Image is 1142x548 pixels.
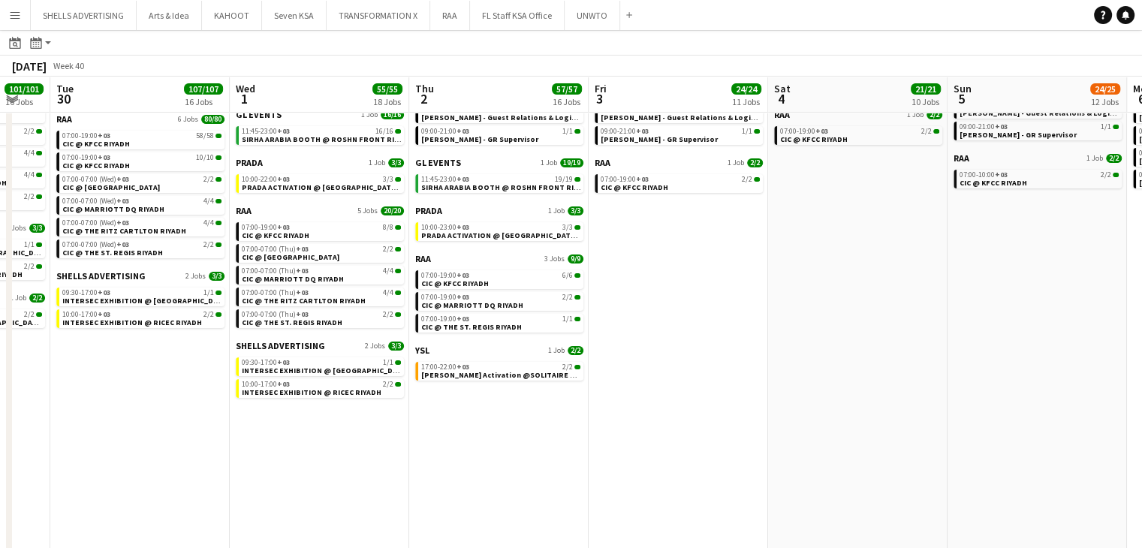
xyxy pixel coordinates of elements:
button: Seven KSA [262,1,327,30]
span: 09:00-21:00 [421,128,469,135]
span: 2/2 [383,311,393,318]
span: 3 [592,90,607,107]
div: PRADA1 Job3/310:00-23:00+033/3PRADA ACTIVATION @ [GEOGRAPHIC_DATA] - [GEOGRAPHIC_DATA] [415,205,583,253]
span: 16/16 [375,128,393,135]
span: +03 [995,170,1008,179]
span: 107/107 [184,83,223,95]
span: 2/2 [203,176,214,183]
span: 1/1 [1101,123,1111,131]
span: +03 [277,174,290,184]
button: SHELLS ADVERTISING [31,1,137,30]
span: Tue [56,82,74,95]
span: 2/2 [36,194,42,199]
span: 2/2 [36,129,42,134]
a: SHELLS ADVERTISING2 Jobs3/3 [56,270,224,282]
a: 07:00-10:00+032/2CIC @ KFCC RIYADH [960,170,1119,187]
span: +03 [456,126,469,136]
span: 07:00-19:00 [421,272,469,279]
span: 2/2 [562,363,573,371]
span: CIC @ THE ST. REGIS RIYADH [421,322,522,332]
span: CIC @ KFCC RIYADH [421,279,489,288]
span: 1 Job [548,206,565,215]
button: FL Staff KSA Office [470,1,565,30]
span: SHELLS ADVERTISING [236,340,325,351]
a: 07:00-19:00+031/1CIC @ THE ST. REGIS RIYADH [421,314,580,331]
span: 1 [234,90,255,107]
span: 24/25 [1090,83,1120,95]
span: +03 [456,222,469,232]
span: 2/2 [383,245,393,253]
span: 101/101 [5,83,44,95]
button: KAHOOT [202,1,262,30]
span: SIRHA ARABIA BOOTH @ ROSHN FRONT RIYADH [421,182,592,192]
a: SHELLS ADVERTISING2 Jobs3/3 [236,340,404,351]
span: 1/1 [203,289,214,297]
a: 07:00-07:00 (Thu)+034/4CIC @ THE RITZ CARTLTON RIYADH [242,288,401,305]
span: 2/2 [395,247,401,251]
span: +03 [98,288,110,297]
span: CIC @ KFCC RIYADH [960,178,1027,188]
span: 07:00-07:00 (Wed) [62,241,129,248]
button: Arts & Idea [137,1,202,30]
span: 07:00-07:00 (Wed) [62,219,129,227]
span: 1 Job [369,158,385,167]
a: GL EVENTS1 Job16/16 [236,109,404,120]
span: 2/2 [1101,171,1111,179]
span: Week 40 [50,60,87,71]
span: RAA [56,113,72,125]
span: 19/19 [555,176,573,183]
button: UNWTO [565,1,620,30]
span: 1 Job [361,110,378,119]
span: YSL [415,345,429,356]
a: 10:00-22:00+033/3PRADA ACTIVATION @ [GEOGRAPHIC_DATA] - [GEOGRAPHIC_DATA] [242,174,401,191]
span: 07:00-19:00 [242,224,290,231]
div: 16 Jobs [185,96,222,107]
span: CIC @ KFCC RIYADH [780,134,848,144]
span: 2/2 [568,346,583,355]
a: 07:00-07:00 (Thu)+034/4CIC @ MARRIOTT DQ RIYADH [242,266,401,283]
span: 4/4 [395,269,401,273]
span: INTERSEC EXHIBITION @ Radisson Blu Hotel [242,366,408,375]
span: 2/2 [215,242,221,247]
span: RAA [954,152,969,164]
div: 10 Jobs [911,96,940,107]
span: 1/1 [562,315,573,323]
span: 4/4 [215,199,221,203]
span: 1 Job [541,158,557,167]
span: CIC @ FOUR SEASONS HOTEL RIYADH [62,182,160,192]
div: [DATE] [12,59,47,74]
span: +03 [296,288,309,297]
span: +03 [98,309,110,319]
a: 07:00-07:00 (Thu)+032/2CIC @ [GEOGRAPHIC_DATA] [242,244,401,261]
button: TRANSFORMATION X [327,1,430,30]
span: 1 Job [728,158,744,167]
span: 2/2 [395,312,401,317]
span: 4/4 [24,171,35,179]
span: CIC @ THE RITZ CARTLTON RIYADH [242,296,366,306]
span: 1/1 [574,129,580,134]
a: 09:30-17:00+031/1INTERSEC EXHIBITION @ [GEOGRAPHIC_DATA] [242,357,401,375]
span: +03 [98,152,110,162]
span: INTERSEC EXHIBITION @ Radisson Blu Hotel [62,296,229,306]
span: Sevda Aliyeva - Guest Relations & Logistics Manager [421,113,622,122]
span: 5 [951,90,972,107]
span: PRADA [236,157,263,168]
a: 07:00-07:00 (Wed)+034/4CIC @ MARRIOTT DQ RIYADH [62,196,221,213]
span: +03 [456,362,469,372]
span: Youssef Khiari - GR Supervisor [601,134,718,144]
span: 4/4 [36,151,42,155]
span: 2/2 [24,311,35,318]
span: 16/16 [381,110,404,119]
a: 07:00-07:00 (Wed)+032/2CIC @ [GEOGRAPHIC_DATA] [62,174,221,191]
span: Youssef Khiari - GR Supervisor [421,134,538,144]
span: 3/3 [388,158,404,167]
span: CIC @ THE RITZ CARTLTON RIYADH [62,226,186,236]
a: 07:00-07:00 (Thu)+032/2CIC @ THE ST. REGIS RIYADH [242,309,401,327]
span: Wed [236,82,255,95]
span: 10:00-23:00 [421,224,469,231]
span: 19/19 [574,177,580,182]
span: 4/4 [203,219,214,227]
span: CIC @ FOUR SEASONS HOTEL RIYADH [242,252,339,262]
div: RAA3 Jobs9/907:00-19:00+036/6CIC @ KFCC RIYADH07:00-19:00+032/2CIC @ MARRIOTT DQ RIYADH07:00-19:0... [415,253,583,345]
span: CIC @ MARRIOTT DQ RIYADH [242,274,344,284]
